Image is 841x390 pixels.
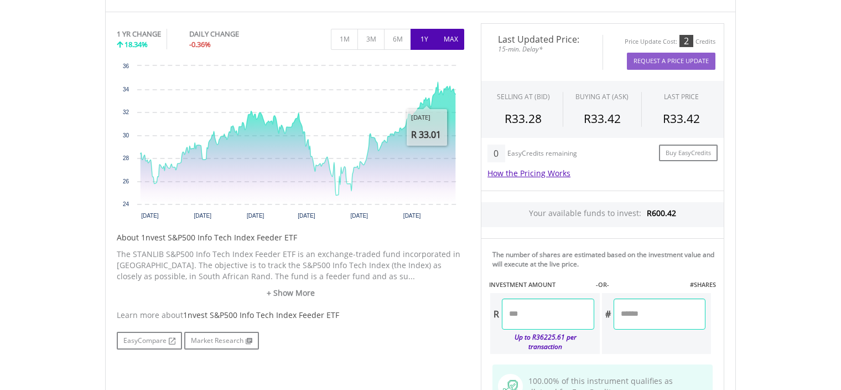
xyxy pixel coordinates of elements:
label: -OR- [596,280,609,289]
div: # [602,299,614,330]
div: 1 YR CHANGE [117,29,161,39]
button: 1Y [411,29,438,50]
div: Your available funds to invest: [481,202,724,227]
div: Price Update Cost: [625,38,677,46]
label: #SHARES [690,280,716,289]
text: 24 [123,201,129,207]
div: LAST PRICE [664,92,699,101]
a: How the Pricing Works [487,168,570,178]
span: R33.42 [584,111,621,126]
a: Buy EasyCredits [659,145,718,162]
div: DAILY CHANGE [189,29,276,39]
div: R [490,299,502,330]
a: Market Research [184,332,259,350]
span: R33.28 [505,111,542,126]
span: 18.34% [124,39,148,49]
text: [DATE] [350,213,368,219]
text: [DATE] [247,213,264,219]
span: Last Updated Price: [490,35,594,44]
div: The number of shares are estimated based on the investment value and will execute at the live price. [492,250,719,269]
text: 36 [123,63,129,69]
div: SELLING AT (BID) [497,92,550,101]
text: [DATE] [141,213,159,219]
text: 28 [123,155,129,161]
div: Chart. Highcharts interactive chart. [117,60,464,227]
p: The STANLIB S&P500 Info Tech Index Feeder ETF is an exchange-traded fund incorporated in [GEOGRAP... [117,249,464,282]
span: R33.42 [663,111,700,126]
button: 3M [357,29,385,50]
text: 34 [123,86,129,93]
span: 15-min. Delay* [490,44,594,54]
text: [DATE] [298,213,315,219]
text: 32 [123,109,129,115]
label: INVESTMENT AMOUNT [489,280,556,289]
button: MAX [437,29,464,50]
text: [DATE] [403,213,421,219]
text: 26 [123,178,129,184]
div: 0 [487,145,505,162]
button: 1M [331,29,358,50]
text: [DATE] [194,213,212,219]
svg: Interactive chart [117,60,464,227]
span: R600.42 [647,208,676,218]
text: 30 [123,132,129,138]
button: 6M [384,29,411,50]
span: BUYING AT (ASK) [575,92,629,101]
div: EasyCredits remaining [507,150,577,159]
span: 1nvest S&P500 Info Tech Index Feeder ETF [183,310,339,320]
h5: About 1nvest S&P500 Info Tech Index Feeder ETF [117,232,464,243]
span: -0.36% [189,39,211,49]
div: 2 [679,35,693,47]
div: Up to R36225.61 per transaction [490,330,594,354]
div: Learn more about [117,310,464,321]
button: Request A Price Update [627,53,715,70]
a: + Show More [117,288,464,299]
a: EasyCompare [117,332,182,350]
div: Credits [695,38,715,46]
